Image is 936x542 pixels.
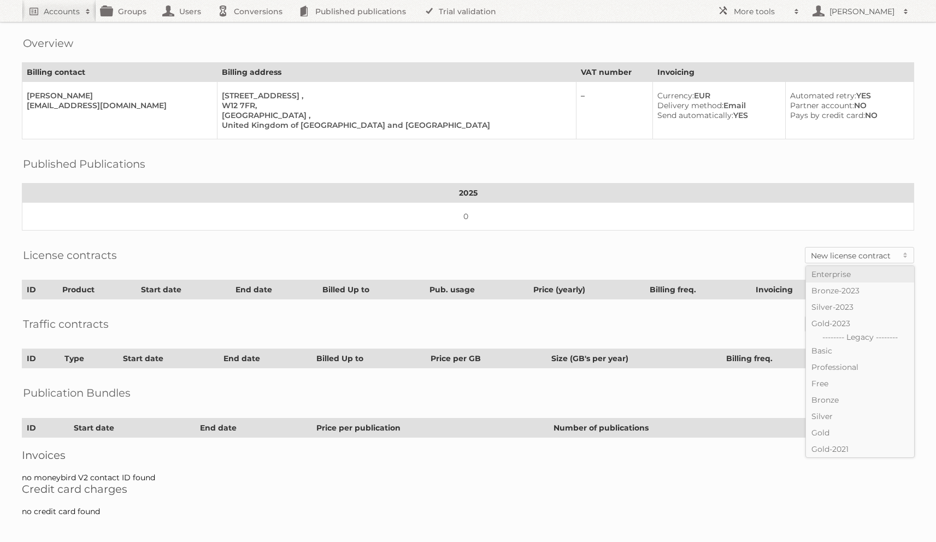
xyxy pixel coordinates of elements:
[806,408,914,425] a: Silver
[657,91,776,101] div: EUR
[790,91,856,101] span: Automated retry:
[312,349,426,368] th: Billed Up to
[806,343,914,359] a: Basic
[22,280,58,299] th: ID
[23,156,145,172] h2: Published Publications
[657,101,723,110] span: Delivery method:
[657,101,776,110] div: Email
[23,247,117,263] h2: License contracts
[318,280,425,299] th: Billed Up to
[27,91,208,101] div: [PERSON_NAME]
[806,375,914,392] a: Free
[222,91,567,101] div: [STREET_ADDRESS] ,
[806,425,914,441] a: Gold
[897,248,914,263] span: Toggle
[23,35,73,51] h2: Overview
[549,419,814,438] th: Number of publications
[222,110,567,120] div: [GEOGRAPHIC_DATA] ,
[790,101,854,110] span: Partner account:
[721,349,834,368] th: Billing freq.
[57,280,136,299] th: Product
[60,349,118,368] th: Type
[22,449,914,462] h2: Invoices
[657,110,733,120] span: Send automatically:
[22,203,914,231] td: 0
[231,280,318,299] th: End date
[69,419,196,438] th: Start date
[576,63,652,82] th: VAT number
[312,419,549,438] th: Price per publication
[790,91,905,101] div: YES
[22,482,914,496] h2: Credit card charges
[196,419,312,438] th: End date
[22,184,914,203] th: 2025
[751,280,839,299] th: Invoicing
[811,250,897,261] h2: New license contract
[657,91,694,101] span: Currency:
[806,332,914,343] li: -------- Legacy --------
[217,63,576,82] th: Billing address
[645,280,751,299] th: Billing freq.
[222,101,567,110] div: W12 7FR,
[652,63,914,82] th: Invoicing
[790,101,905,110] div: NO
[790,110,865,120] span: Pays by credit card:
[23,316,109,332] h2: Traffic contracts
[806,359,914,375] a: Professional
[806,315,914,332] a: Gold-2023
[576,82,652,139] td: –
[790,110,905,120] div: NO
[805,248,914,263] a: New license contract
[425,280,529,299] th: Pub. usage
[136,280,231,299] th: Start date
[222,120,567,130] div: United Kingdom of [GEOGRAPHIC_DATA] and [GEOGRAPHIC_DATA]
[806,299,914,315] a: Silver-2023
[219,349,312,368] th: End date
[426,349,547,368] th: Price per GB
[806,392,914,408] a: Bronze
[657,110,776,120] div: YES
[27,101,208,110] div: [EMAIL_ADDRESS][DOMAIN_NAME]
[827,6,898,17] h2: [PERSON_NAME]
[529,280,645,299] th: Price (yearly)
[23,385,131,401] h2: Publication Bundles
[44,6,80,17] h2: Accounts
[22,419,69,438] th: ID
[119,349,219,368] th: Start date
[806,441,914,457] a: Gold-2021
[806,282,914,299] a: Bronze-2023
[22,63,217,82] th: Billing contact
[734,6,788,17] h2: More tools
[22,349,60,368] th: ID
[546,349,721,368] th: Size (GB's per year)
[806,266,914,282] a: Enterprise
